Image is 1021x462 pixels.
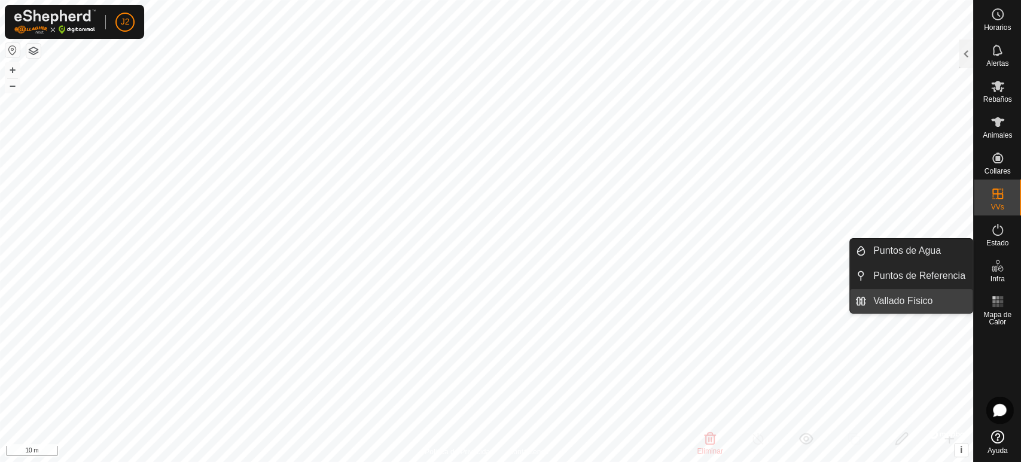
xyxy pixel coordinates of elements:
[990,203,1004,211] span: VVs
[960,445,962,455] span: i
[873,294,932,308] span: Vallado Físico
[866,264,973,288] a: Puntos de Referencia
[990,275,1004,282] span: Infra
[5,78,20,93] button: –
[873,244,941,258] span: Puntos de Agua
[955,443,968,457] button: i
[26,44,41,58] button: Capas del Mapa
[425,446,493,457] a: Política de Privacidad
[850,239,973,263] li: Puntos de Agua
[984,168,1010,175] span: Collares
[977,311,1018,326] span: Mapa de Calor
[986,239,1008,247] span: Estado
[5,63,20,77] button: +
[984,24,1011,31] span: Horarios
[983,96,1011,103] span: Rebaños
[988,447,1008,454] span: Ayuda
[983,132,1012,139] span: Animales
[850,289,973,313] li: Vallado Físico
[14,10,96,34] img: Logo Gallagher
[866,239,973,263] a: Puntos de Agua
[850,264,973,288] li: Puntos de Referencia
[508,446,548,457] a: Contáctenos
[986,60,1008,67] span: Alertas
[873,269,965,283] span: Puntos de Referencia
[5,43,20,57] button: Restablecer Mapa
[121,16,130,28] span: J2
[974,425,1021,459] a: Ayuda
[866,289,973,313] a: Vallado Físico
